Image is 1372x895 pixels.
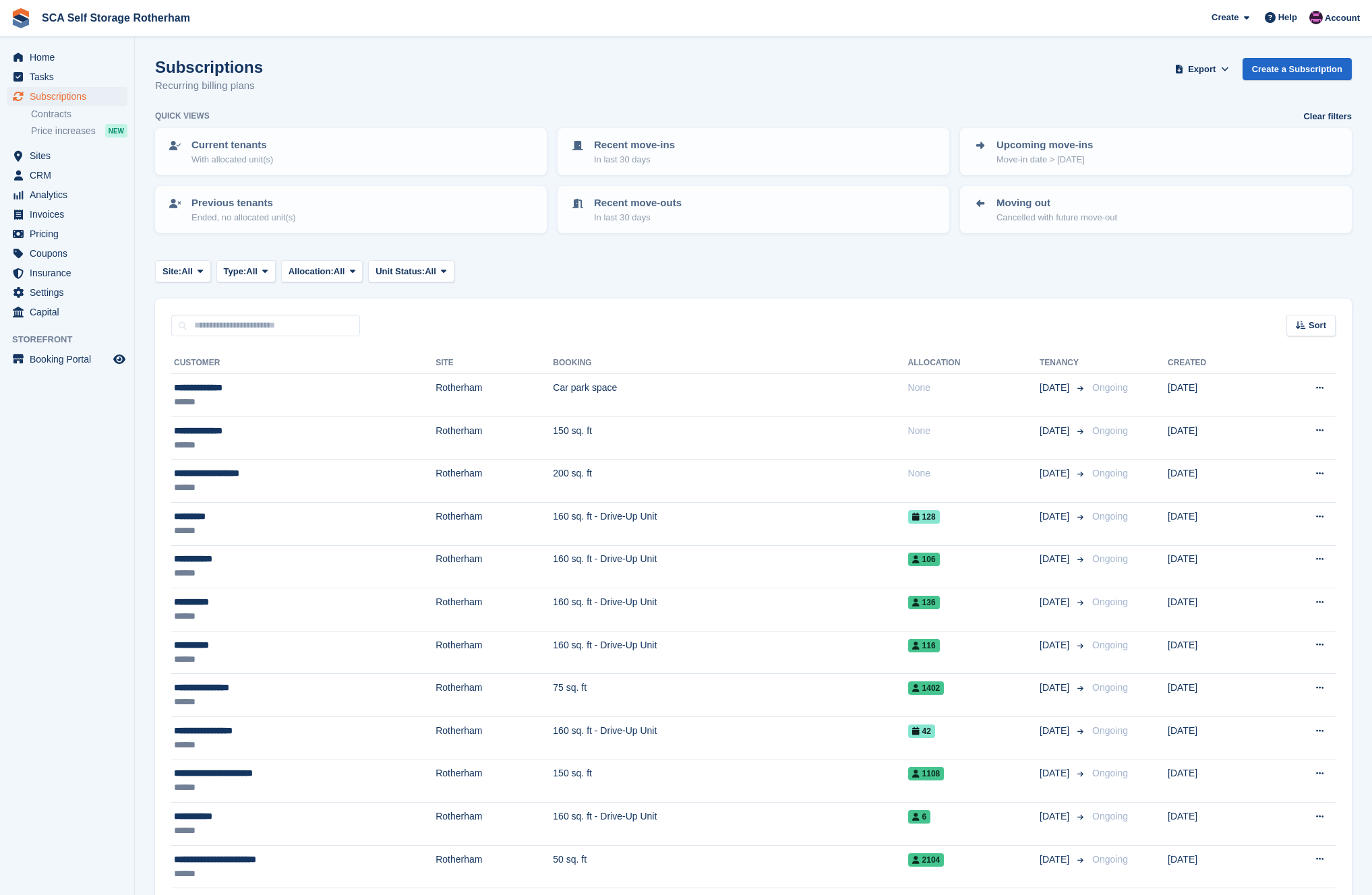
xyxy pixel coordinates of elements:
[1168,416,1265,460] td: [DATE]
[436,803,553,846] td: Rotherham
[436,545,553,588] td: Rotherham
[553,760,907,803] td: 150 sq. ft
[553,460,907,503] td: 200 sq. ft
[908,553,940,566] span: 106
[1168,588,1265,631] td: [DATE]
[425,265,436,278] span: All
[1092,553,1128,564] span: Ongoing
[30,350,111,369] span: Booking Portal
[216,260,276,282] button: Type: All
[908,381,1040,395] div: None
[7,205,127,224] a: menu
[594,211,682,224] p: In last 30 days
[436,460,553,503] td: Rotherham
[246,265,258,278] span: All
[1188,63,1216,76] span: Export
[7,48,127,67] a: menu
[12,333,134,346] span: Storefront
[1040,638,1072,652] span: [DATE]
[996,195,1117,211] p: Moving out
[559,129,948,174] a: Recent move-ins In last 30 days
[436,352,553,374] th: Site
[436,845,553,888] td: Rotherham
[908,724,935,738] span: 42
[162,265,181,278] span: Site:
[7,87,127,106] a: menu
[105,124,127,137] div: NEW
[1309,11,1323,24] img: Dale Chapman
[996,137,1093,153] p: Upcoming move-ins
[1040,595,1072,609] span: [DATE]
[559,187,948,232] a: Recent move-outs In last 30 days
[1172,58,1232,80] button: Export
[1040,724,1072,738] span: [DATE]
[553,845,907,888] td: 50 sq. ft
[1040,552,1072,566] span: [DATE]
[1092,425,1128,436] span: Ongoing
[1325,11,1360,25] span: Account
[36,7,196,29] a: SCA Self Storage Rotherham
[961,129,1350,174] a: Upcoming move-ins Move-in date > [DATE]
[1092,596,1128,607] span: Ongoing
[30,205,111,224] span: Invoices
[1092,725,1128,736] span: Ongoing
[553,374,907,417] td: Car park space
[1092,854,1128,865] span: Ongoing
[908,596,940,609] span: 136
[553,352,907,374] th: Booking
[908,681,945,695] span: 1402
[1092,382,1128,393] span: Ongoing
[436,631,553,674] td: Rotherham
[1168,760,1265,803] td: [DATE]
[553,502,907,545] td: 160 sq. ft - Drive-Up Unit
[281,260,363,282] button: Allocation: All
[1040,853,1072,867] span: [DATE]
[908,639,940,652] span: 116
[7,350,127,369] a: menu
[156,129,545,174] a: Current tenants With allocated unit(s)
[553,716,907,760] td: 160 sq. ft - Drive-Up Unit
[1092,468,1128,479] span: Ongoing
[7,303,127,321] a: menu
[7,264,127,282] a: menu
[908,466,1040,481] div: None
[553,588,907,631] td: 160 sq. ft - Drive-Up Unit
[1040,424,1072,438] span: [DATE]
[334,265,345,278] span: All
[908,510,940,524] span: 128
[30,87,111,106] span: Subscriptions
[1168,545,1265,588] td: [DATE]
[436,716,553,760] td: Rotherham
[436,374,553,417] td: Rotherham
[1212,11,1239,24] span: Create
[961,187,1350,232] a: Moving out Cancelled with future move-out
[30,166,111,185] span: CRM
[30,303,111,321] span: Capital
[1092,811,1128,822] span: Ongoing
[1303,110,1352,123] a: Clear filters
[191,195,296,211] p: Previous tenants
[553,803,907,846] td: 160 sq. ft - Drive-Up Unit
[11,8,31,28] img: stora-icon-8386f47178a22dfd0bd8f6a31ec36ba5ce8667c1dd55bd0f319d3a0aa187defe.svg
[908,853,945,867] span: 2104
[30,244,111,263] span: Coupons
[908,810,931,824] span: 6
[1040,809,1072,824] span: [DATE]
[30,48,111,67] span: Home
[376,265,425,278] span: Unit Status:
[553,545,907,588] td: 160 sq. ft - Drive-Up Unit
[436,674,553,717] td: Rotherham
[553,674,907,717] td: 75 sq. ft
[31,123,127,138] a: Price increases NEW
[191,153,273,166] p: With allocated unit(s)
[1168,631,1265,674] td: [DATE]
[30,146,111,165] span: Sites
[7,185,127,204] a: menu
[1168,502,1265,545] td: [DATE]
[31,108,127,121] a: Contracts
[30,185,111,204] span: Analytics
[1168,803,1265,846] td: [DATE]
[1040,510,1072,524] span: [DATE]
[155,58,263,76] h1: Subscriptions
[1092,682,1128,693] span: Ongoing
